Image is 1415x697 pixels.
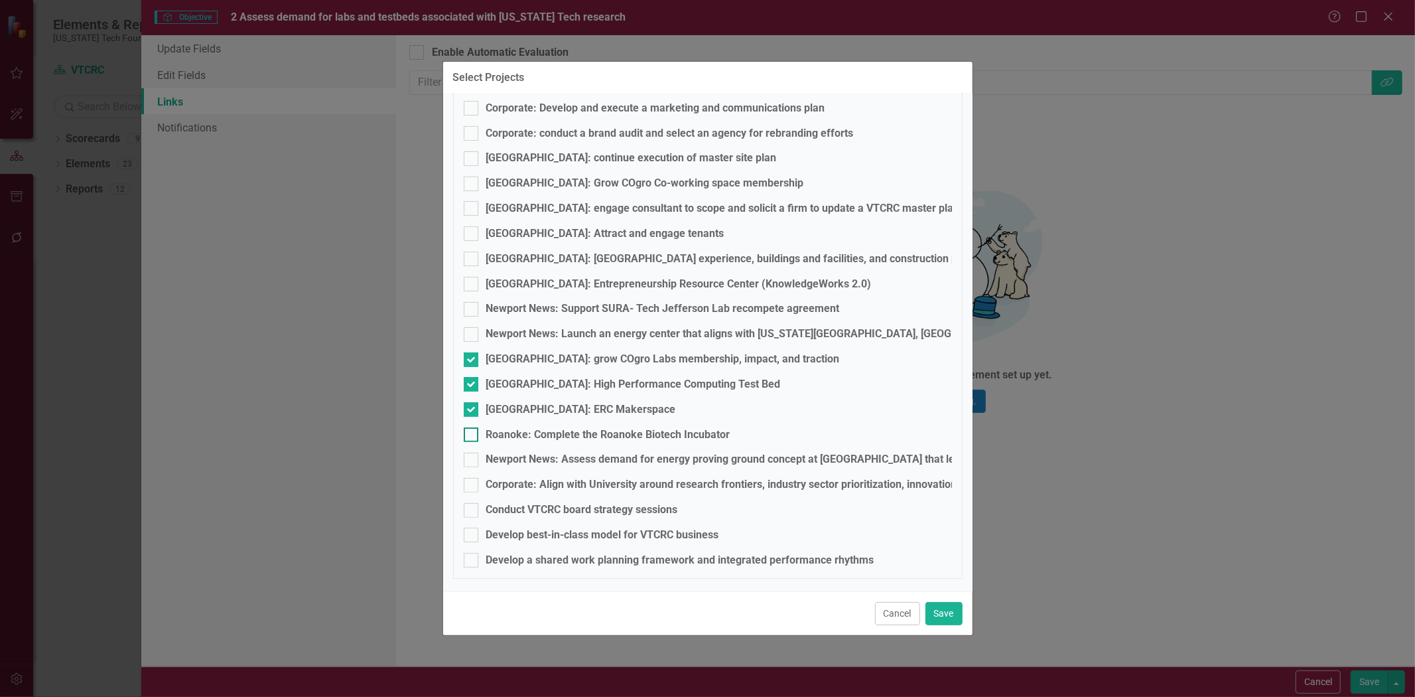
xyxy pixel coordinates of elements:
[486,226,724,242] div: [GEOGRAPHIC_DATA]: Attract and engage tenants
[486,101,825,116] div: Corporate: Develop and execute a marketing and communications plan
[486,176,804,191] div: [GEOGRAPHIC_DATA]: Grow COgro Co-working space membership
[486,503,678,518] div: Conduct VTCRC board strategy sessions
[875,602,920,625] button: Cancel
[486,528,719,543] div: Develop best-in-class model for VTCRC business
[486,252,990,267] div: [GEOGRAPHIC_DATA]: [GEOGRAPHIC_DATA] experience, buildings and facilities, and construction projects
[486,402,676,418] div: [GEOGRAPHIC_DATA]: ERC Makerspace
[486,201,960,216] div: [GEOGRAPHIC_DATA]: engage consultant to scope and solicit a firm to update a VTCRC master plan
[453,72,525,84] div: Select Projects
[486,352,840,367] div: [GEOGRAPHIC_DATA]: grow COgro Labs membership, impact, and traction
[486,277,872,292] div: [GEOGRAPHIC_DATA]: Entrepreneurship Resource Center (KnowledgeWorks 2.0)
[486,327,1354,342] div: Newport News: Launch an energy center that aligns with [US_STATE][GEOGRAPHIC_DATA], [GEOGRAPHIC_D...
[486,377,781,392] div: [GEOGRAPHIC_DATA]: High Performance Computing Test Bed
[486,553,874,568] div: Develop a shared work planning framework and integrated performance rhythms
[486,126,854,141] div: Corporate: conduct a brand audit and select an agency for rebranding efforts
[486,151,777,166] div: [GEOGRAPHIC_DATA]: continue execution of master site plan
[925,602,963,625] button: Save
[486,427,730,443] div: Roanoke: Complete the Roanoke Biotech Incubator
[486,477,1148,493] div: Corporate: Align with University around research frontiers, industry sector prioritization, innov...
[486,301,840,317] div: Newport News: Support SURA- Tech Jefferson Lab recompete agreement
